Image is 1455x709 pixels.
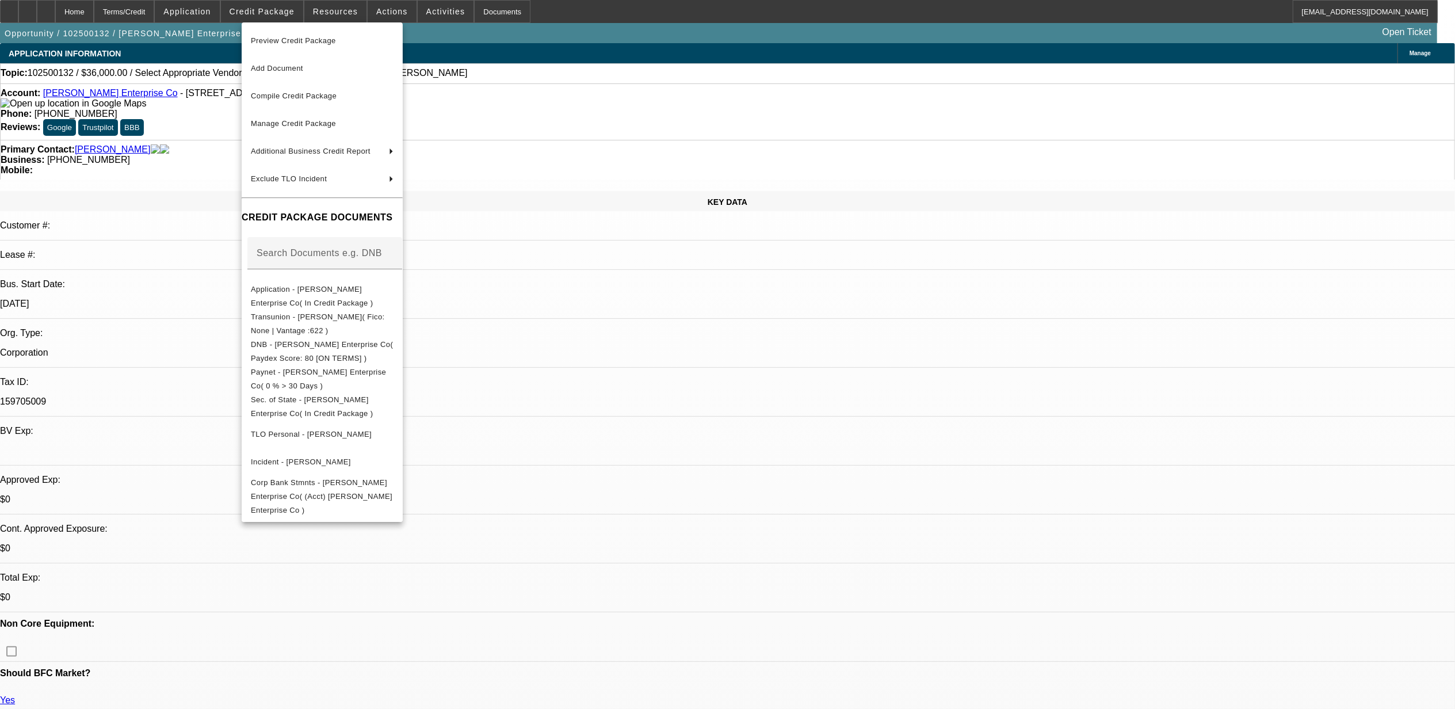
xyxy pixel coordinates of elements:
[251,119,336,128] span: Manage Credit Package
[251,395,373,417] span: Sec. of State - [PERSON_NAME] Enterprise Co( In Credit Package )
[251,284,373,307] span: Application - [PERSON_NAME] Enterprise Co( In Credit Package )
[251,92,337,100] span: Compile Credit Package
[257,247,382,257] mat-label: Search Documents e.g. DNB
[251,457,351,466] span: Incident - [PERSON_NAME]
[242,365,403,392] button: Paynet - Granger Enterprise Co( 0 % > 30 Days )
[242,475,403,517] button: Corp Bank Stmnts - Granger Enterprise Co( (Acct) Granger Enterprise Co )
[251,429,372,438] span: TLO Personal - [PERSON_NAME]
[251,312,385,334] span: Transunion - [PERSON_NAME]( Fico: None | Vantage :622 )
[242,310,403,337] button: Transunion - Granger, Briana( Fico: None | Vantage :622 )
[242,337,403,365] button: DNB - Granger Enterprise Co( Paydex Score: 80 [ON TERMS] )
[251,36,336,45] span: Preview Credit Package
[251,478,392,514] span: Corp Bank Stmnts - [PERSON_NAME] Enterprise Co( (Acct) [PERSON_NAME] Enterprise Co )
[242,211,403,224] h4: CREDIT PACKAGE DOCUMENTS
[242,420,403,448] button: TLO Personal - Granger, Briana
[251,367,386,390] span: Paynet - [PERSON_NAME] Enterprise Co( 0 % > 30 Days )
[251,64,303,73] span: Add Document
[251,174,327,183] span: Exclude TLO Incident
[242,282,403,310] button: Application - Granger Enterprise Co( In Credit Package )
[242,392,403,420] button: Sec. of State - Granger Enterprise Co( In Credit Package )
[242,448,403,475] button: Incident - Granger, Briana
[251,340,393,362] span: DNB - [PERSON_NAME] Enterprise Co( Paydex Score: 80 [ON TERMS] )
[251,147,371,155] span: Additional Business Credit Report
